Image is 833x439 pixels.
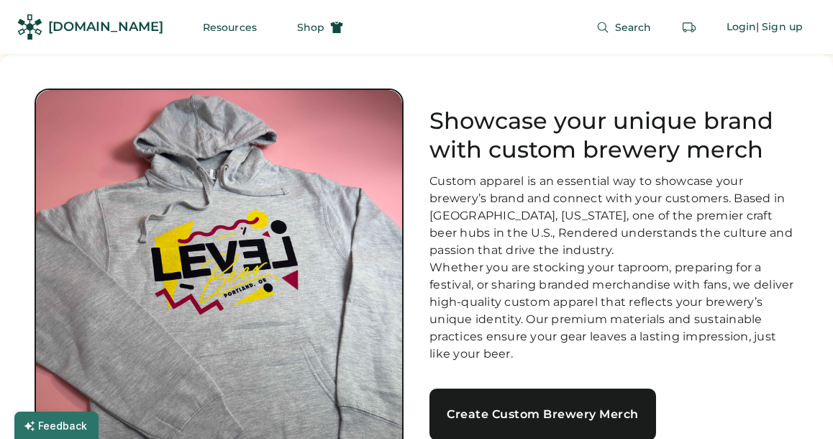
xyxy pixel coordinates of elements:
button: Resources [186,13,274,42]
iframe: Front Chat [765,374,827,436]
button: Search [579,13,669,42]
img: Rendered Logo - Screens [17,14,42,40]
span: Shop [297,22,324,32]
div: Custom apparel is an essential way to showcase your brewery’s brand and connect with your custome... [429,173,798,363]
button: Shop [280,13,360,42]
div: [DOMAIN_NAME] [48,18,163,36]
h1: Showcase your unique brand with custom brewery merch [429,107,798,164]
span: Search [615,22,652,32]
div: | Sign up [756,20,803,35]
div: Create Custom Brewery Merch [447,409,639,420]
button: Retrieve an order [675,13,704,42]
div: Login [727,20,757,35]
